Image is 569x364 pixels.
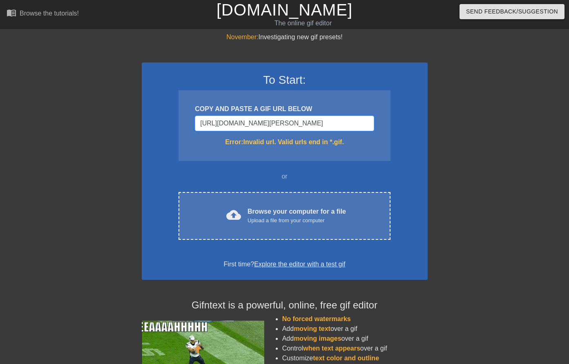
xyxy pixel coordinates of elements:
li: Customize [282,353,428,363]
div: Investigating new gif presets! [142,32,428,42]
span: moving text [294,325,330,332]
li: Add over a gif [282,324,428,334]
span: menu_book [7,8,16,18]
span: cloud_upload [226,208,241,222]
span: moving images [294,335,341,342]
h3: To Start: [152,73,417,87]
span: No forced watermarks [282,315,351,322]
div: First time? [152,259,417,269]
li: Add over a gif [282,334,428,344]
div: Browse your computer for a file [248,207,346,225]
h4: Gifntext is a powerful, online, free gif editor [142,299,428,311]
input: Username [195,116,374,131]
div: COPY AND PASTE A GIF URL BELOW [195,104,374,114]
div: or [163,172,406,181]
li: Control over a gif [282,344,428,353]
a: Explore the editor with a test gif [254,261,345,268]
span: Send Feedback/Suggestion [466,7,558,17]
a: Browse the tutorials! [7,8,79,20]
div: Error: Invalid url. Valid urls end in *.gif. [195,137,374,147]
div: The online gif editor [194,18,412,28]
button: Send Feedback/Suggestion [460,4,565,19]
span: November: [226,33,258,40]
span: text color and outline [313,355,379,362]
a: [DOMAIN_NAME] [216,1,353,19]
div: Browse the tutorials! [20,10,79,17]
span: when text appears [303,345,360,352]
div: Upload a file from your computer [248,217,346,225]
